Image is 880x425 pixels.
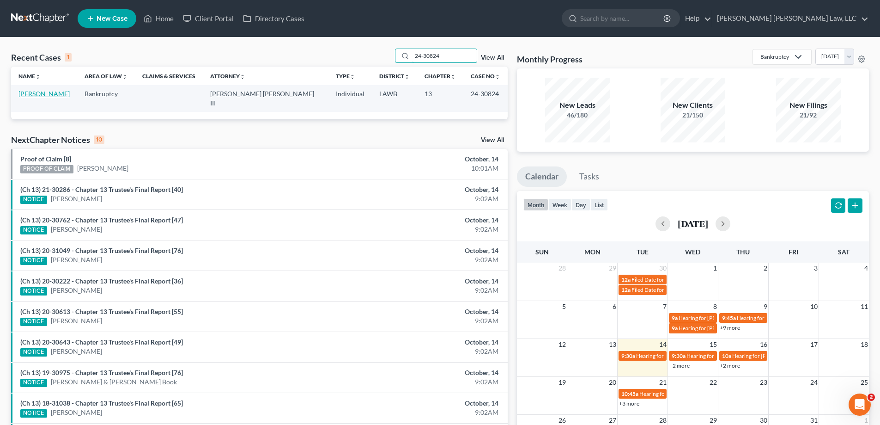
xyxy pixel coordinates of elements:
span: Sat [838,248,850,256]
div: NOTICE [20,196,47,204]
span: Wed [685,248,700,256]
td: 24-30824 [463,85,508,111]
div: October, 14 [345,338,498,347]
div: 9:02AM [345,316,498,326]
div: NOTICE [20,287,47,296]
i: unfold_more [450,74,456,80]
a: [PERSON_NAME] [51,316,102,326]
div: October, 14 [345,368,498,377]
span: 9:30a [672,352,686,359]
span: 12a [621,286,631,293]
a: (Ch 13) 20-30222 - Chapter 13 Trustee's Final Report [36] [20,277,183,285]
div: Bankruptcy [760,53,789,61]
a: Typeunfold_more [336,73,355,80]
div: 21/92 [776,111,841,120]
span: Tue [637,248,649,256]
a: Area of Lawunfold_more [85,73,127,80]
span: Filed Date for [PERSON_NAME] [631,276,709,283]
button: week [548,198,571,211]
div: 9:02AM [345,347,498,356]
span: 22 [709,377,718,388]
i: unfold_more [122,74,127,80]
a: Chapterunfold_more [425,73,456,80]
span: 24 [809,377,819,388]
span: 12a [621,276,631,283]
a: Districtunfold_more [379,73,410,80]
a: [PERSON_NAME] [51,225,102,234]
div: 10 [94,136,104,144]
span: 9a [672,325,678,332]
div: 9:02AM [345,286,498,295]
span: 10:45a [621,390,638,397]
a: +2 more [669,362,690,369]
a: [PERSON_NAME] [51,286,102,295]
a: [PERSON_NAME] [51,347,102,356]
span: Hearing for [PERSON_NAME] [679,314,751,321]
div: NOTICE [20,318,47,326]
div: 21/150 [661,111,725,120]
a: Client Portal [178,10,238,27]
a: +2 more [720,362,740,369]
a: [PERSON_NAME] [18,90,70,98]
span: Hearing for [PERSON_NAME] [679,325,751,332]
a: Help [680,10,711,27]
span: 9:45a [722,314,736,321]
div: New Leads [545,100,610,111]
div: New Clients [661,100,725,111]
span: 25 [860,377,869,388]
span: Hearing for [PERSON_NAME] [732,352,804,359]
div: PROOF OF CLAIM [20,165,73,173]
div: 9:02AM [345,408,498,417]
div: October, 14 [345,307,498,316]
a: [PERSON_NAME] [51,194,102,203]
span: 15 [709,339,718,350]
a: View All [481,55,504,61]
span: 21 [658,377,668,388]
button: day [571,198,590,211]
a: (Ch 13) 20-30613 - Chapter 13 Trustee's Final Report [55] [20,308,183,315]
a: Calendar [517,166,567,187]
div: October, 14 [345,216,498,225]
iframe: Intercom live chat [849,394,871,416]
h2: [DATE] [678,219,708,228]
span: 20 [608,377,617,388]
span: Hearing for [PERSON_NAME] [737,314,809,321]
span: 17 [809,339,819,350]
span: 9:30a [621,352,635,359]
span: 10 [809,301,819,312]
a: (Ch 13) 20-30762 - Chapter 13 Trustee's Final Report [47] [20,216,183,224]
div: October, 14 [345,277,498,286]
div: October, 14 [345,246,498,255]
a: +9 more [720,324,740,331]
span: 30 [658,263,668,274]
div: October, 14 [345,399,498,408]
a: Case Nounfold_more [471,73,500,80]
span: Filed Date for [PERSON_NAME] [631,286,709,293]
div: NOTICE [20,379,47,387]
span: 16 [759,339,768,350]
a: Attorneyunfold_more [210,73,245,80]
td: 13 [417,85,463,111]
div: 46/180 [545,111,610,120]
input: Search by name... [580,10,665,27]
a: [PERSON_NAME] [51,408,102,417]
i: unfold_more [350,74,355,80]
span: 28 [558,263,567,274]
div: NOTICE [20,409,47,418]
span: Fri [789,248,798,256]
i: unfold_more [35,74,41,80]
i: unfold_more [404,74,410,80]
div: October, 14 [345,154,498,164]
span: 9a [672,314,678,321]
div: NOTICE [20,257,47,265]
a: [PERSON_NAME] & [PERSON_NAME] Book [51,377,177,387]
td: LAWB [372,85,417,111]
button: month [523,198,548,211]
span: 1 [712,263,718,274]
span: 29 [608,263,617,274]
a: (Ch 13) 20-30643 - Chapter 13 Trustee's Final Report [49] [20,338,183,346]
span: 13 [608,339,617,350]
span: 12 [558,339,567,350]
input: Search by name... [412,49,477,62]
span: 6 [612,301,617,312]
